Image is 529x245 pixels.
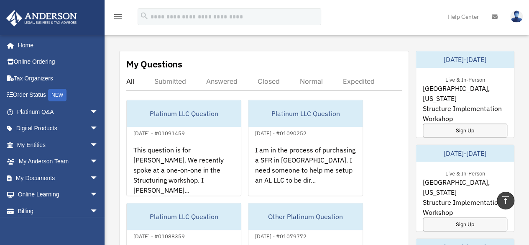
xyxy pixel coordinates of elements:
span: [GEOGRAPHIC_DATA], [US_STATE] [423,177,507,197]
div: [DATE]-[DATE] [416,145,514,162]
span: arrow_drop_down [90,170,107,187]
span: arrow_drop_down [90,103,107,121]
span: Structure Implementation Workshop [423,103,507,124]
div: Platinum LLC Question [127,203,241,230]
a: My Anderson Teamarrow_drop_down [6,153,111,170]
div: Live & In-Person [439,75,492,83]
img: User Pic [510,10,523,23]
span: arrow_drop_down [90,153,107,170]
a: Online Ordering [6,54,111,70]
i: search [140,11,149,21]
div: NEW [48,89,66,101]
i: menu [113,12,123,22]
div: Submitted [154,77,186,85]
div: [DATE]-[DATE] [416,51,514,68]
div: Expedited [343,77,375,85]
a: Sign Up [423,217,507,231]
a: My Entitiesarrow_drop_down [6,137,111,153]
div: My Questions [126,58,182,70]
a: Order StatusNEW [6,87,111,104]
div: [DATE] - #01090252 [248,128,313,137]
span: Structure Implementation Workshop [423,197,507,217]
a: Home [6,37,107,54]
a: menu [113,15,123,22]
div: Closed [258,77,280,85]
span: arrow_drop_down [90,203,107,220]
a: Billingarrow_drop_down [6,203,111,219]
a: vertical_align_top [497,192,514,209]
a: Online Learningarrow_drop_down [6,186,111,203]
div: Normal [300,77,323,85]
div: Live & In-Person [439,168,492,177]
a: Digital Productsarrow_drop_down [6,120,111,137]
div: [DATE] - #01091459 [127,128,192,137]
div: [DATE] - #01088359 [127,231,192,240]
span: arrow_drop_down [90,137,107,154]
a: My Documentsarrow_drop_down [6,170,111,186]
div: Other Platinum Question [248,203,363,230]
span: arrow_drop_down [90,120,107,137]
div: [DATE] - #01079772 [248,231,313,240]
div: Answered [206,77,238,85]
i: vertical_align_top [501,195,511,205]
div: Platinum LLC Question [127,100,241,127]
a: Sign Up [423,124,507,137]
a: Platinum LLC Question[DATE] - #01090252I am in the process of purchasing a SFR in [GEOGRAPHIC_DAT... [248,100,363,196]
div: I am in the process of purchasing a SFR in [GEOGRAPHIC_DATA]. I need someone to help me setup an ... [248,138,363,204]
img: Anderson Advisors Platinum Portal [4,10,79,26]
a: Tax Organizers [6,70,111,87]
a: Platinum LLC Question[DATE] - #01091459This question is for [PERSON_NAME]. We recently spoke at a... [126,100,241,196]
span: arrow_drop_down [90,186,107,204]
div: Platinum LLC Question [248,100,363,127]
div: All [126,77,134,85]
div: This question is for [PERSON_NAME]. We recently spoke at a one-on-one in the Structuring workshop... [127,138,241,204]
span: [GEOGRAPHIC_DATA], [US_STATE] [423,83,507,103]
a: Platinum Q&Aarrow_drop_down [6,103,111,120]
